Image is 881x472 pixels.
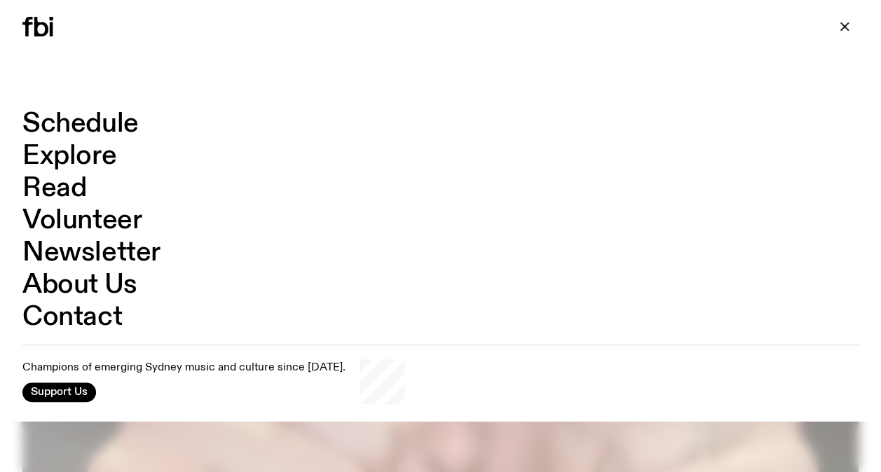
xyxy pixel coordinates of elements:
p: Champions of emerging Sydney music and culture since [DATE]. [22,362,346,375]
a: Read [22,175,86,202]
a: Newsletter [22,240,161,266]
span: Support Us [31,386,88,398]
a: Volunteer [22,207,142,234]
a: Explore [22,143,116,169]
a: Contact [22,304,122,331]
button: Support Us [22,382,96,402]
a: Schedule [22,111,139,137]
a: About Us [22,272,137,298]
